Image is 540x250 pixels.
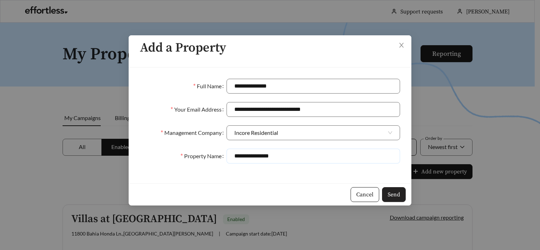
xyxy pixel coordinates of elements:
[140,41,400,55] h3: Add a Property
[227,102,400,117] input: Your Email Address
[181,149,227,163] label: Property Name
[193,79,227,94] label: Full Name
[388,190,400,199] span: Send
[356,190,374,199] span: Cancel
[227,79,400,94] input: Full Name
[234,126,392,140] span: Incore Residential
[351,187,379,202] button: Cancel
[227,149,400,163] input: Property Name
[171,102,227,117] label: Your Email Address
[161,125,227,140] label: Management Company
[382,187,406,202] button: Send
[392,35,411,55] button: Close
[398,42,405,48] span: close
